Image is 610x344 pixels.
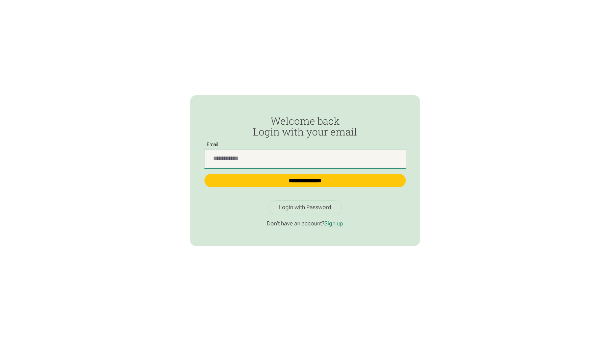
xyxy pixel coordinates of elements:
form: Passwordless Login [204,116,406,195]
div: Login with Password [279,204,331,211]
a: Sign up [324,220,343,227]
h2: Welcome back Login with your email [204,116,406,138]
p: Don't have an account? [204,220,406,227]
label: Email [204,142,221,147]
